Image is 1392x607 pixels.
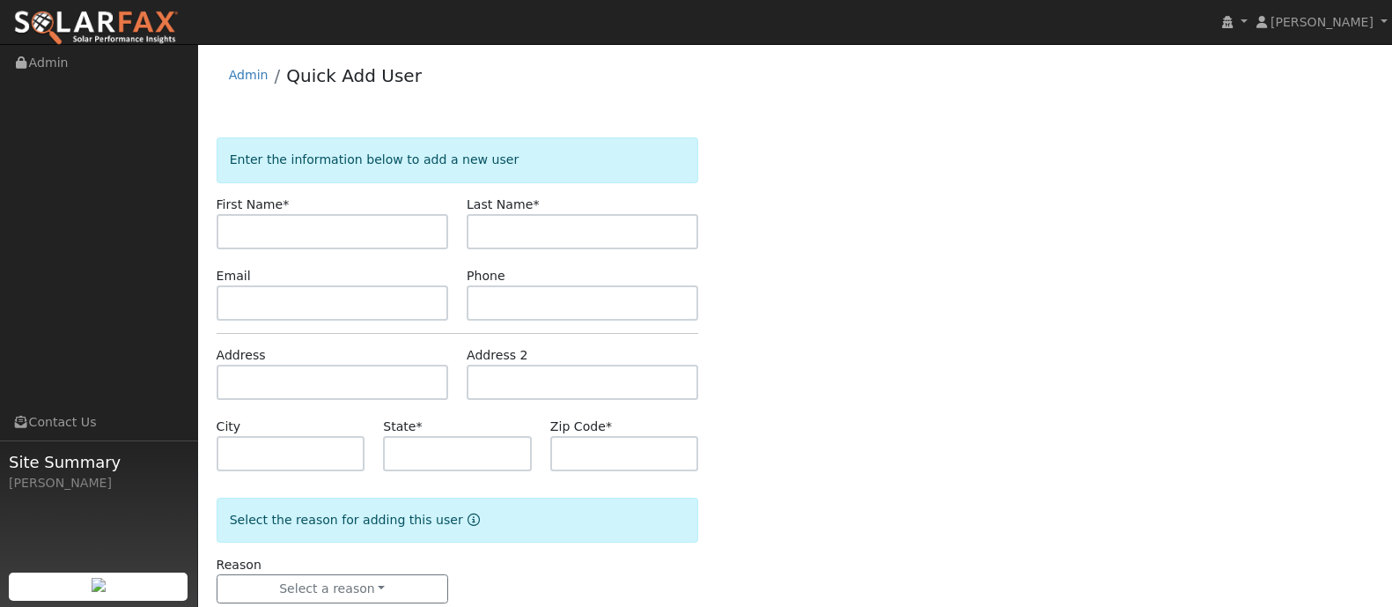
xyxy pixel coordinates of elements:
span: Site Summary [9,450,188,474]
div: [PERSON_NAME] [9,474,188,492]
span: [PERSON_NAME] [1270,15,1374,29]
img: retrieve [92,578,106,592]
img: SolarFax [13,10,179,47]
a: Quick Add User [286,65,422,86]
a: Admin [229,68,269,82]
